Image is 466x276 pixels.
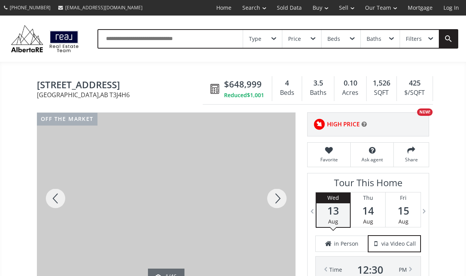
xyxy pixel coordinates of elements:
span: 12 : 30 [357,264,383,275]
div: 0.10 [338,78,362,88]
div: Wed [316,192,350,203]
div: 3.5 [306,78,330,88]
span: Aug [363,218,373,225]
div: Thu [351,192,385,203]
div: Beds [276,87,298,99]
div: 4 [276,78,298,88]
span: 1,526 [373,78,390,88]
span: 13 [316,205,350,216]
span: Share [398,156,425,163]
span: [EMAIL_ADDRESS][DOMAIN_NAME] [65,4,143,11]
a: [EMAIL_ADDRESS][DOMAIN_NAME] [54,0,146,15]
div: Type [249,36,261,42]
span: Aug [398,218,409,225]
div: Baths [306,87,330,99]
div: off the market [37,113,97,126]
span: Favorite [311,156,346,163]
img: rating icon [311,117,327,132]
span: Ask agent [355,156,389,163]
span: HIGH PRICE [327,120,360,128]
div: Price [288,36,301,42]
img: Logo [8,23,82,54]
span: 14 [351,205,385,216]
div: Filters [406,36,422,42]
span: 15 [386,205,421,216]
div: Acres [338,87,362,99]
div: $/SQFT [401,87,429,99]
span: [GEOGRAPHIC_DATA] , AB T3J4H6 [37,92,207,98]
div: Fri [386,192,421,203]
h3: Tour This Home [315,177,421,192]
span: 52 Martha's Meadow Place NE [37,80,207,92]
span: $1,001 [247,91,264,99]
div: Baths [367,36,381,42]
span: [PHONE_NUMBER] [10,4,50,11]
span: Aug [328,218,338,225]
span: via Video Call [381,240,416,248]
div: Time PM [329,264,407,275]
div: Reduced [224,91,264,99]
div: Beds [327,36,340,42]
span: $648,999 [224,78,262,90]
span: in Person [334,240,358,248]
div: NEW! [417,108,433,116]
div: SQFT [370,87,393,99]
div: 425 [401,78,429,88]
